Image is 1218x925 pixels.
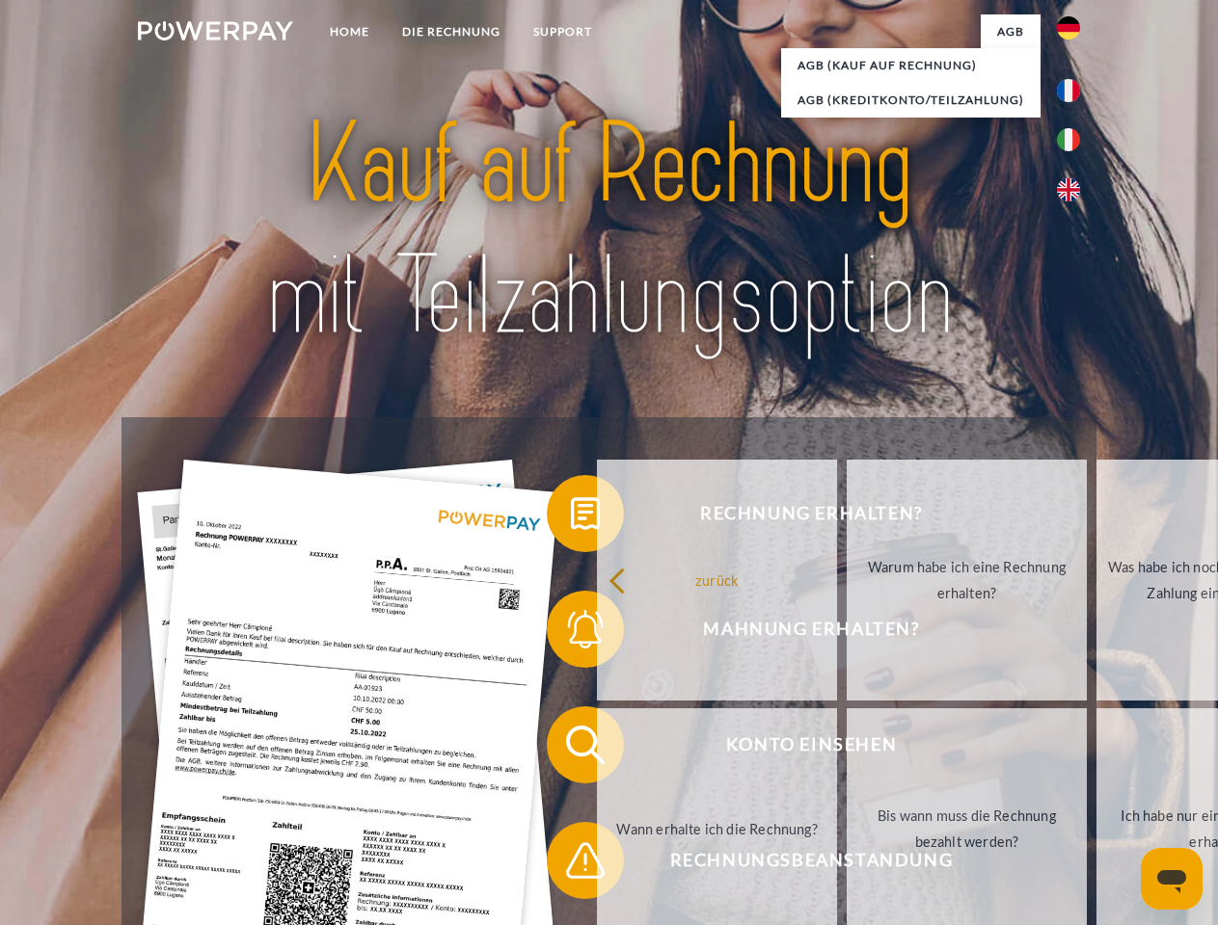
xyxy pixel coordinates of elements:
button: Mahnung erhalten? [547,591,1048,668]
div: Bis wann muss die Rechnung bezahlt werden? [858,803,1075,855]
iframe: Schaltfläche zum Öffnen des Messaging-Fensters [1141,848,1203,910]
img: logo-powerpay-white.svg [138,21,293,40]
a: DIE RECHNUNG [386,14,517,49]
img: it [1057,128,1080,151]
div: Wann erhalte ich die Rechnung? [609,815,826,841]
a: SUPPORT [517,14,609,49]
img: de [1057,16,1080,40]
div: zurück [609,567,826,593]
button: Konto einsehen [547,706,1048,783]
img: qb_bill.svg [561,489,609,538]
button: Rechnungsbeanstandung [547,822,1048,899]
div: Warum habe ich eine Rechnung erhalten? [858,554,1075,606]
img: qb_bell.svg [561,605,609,653]
a: Home [313,14,386,49]
img: en [1057,178,1080,201]
button: Rechnung erhalten? [547,475,1048,552]
img: qb_warning.svg [561,836,609,885]
img: title-powerpay_de.svg [184,92,1034,369]
a: AGB (Kauf auf Rechnung) [781,48,1041,83]
a: agb [981,14,1041,49]
a: AGB (Kreditkonto/Teilzahlung) [781,83,1041,118]
img: qb_search.svg [561,721,609,769]
img: fr [1057,79,1080,102]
